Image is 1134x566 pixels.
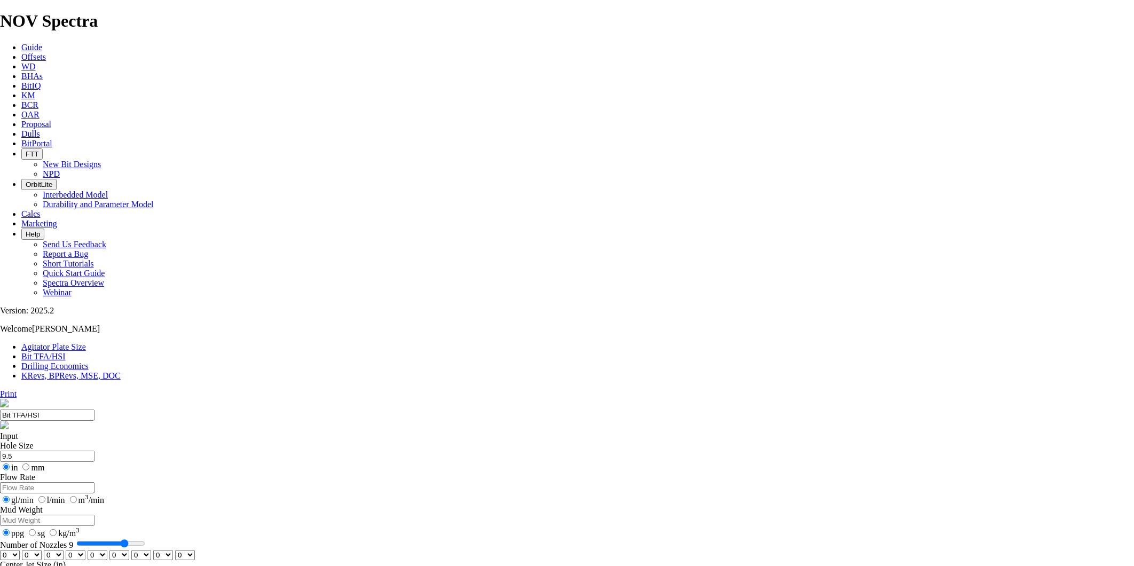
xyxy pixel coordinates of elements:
[47,529,80,538] label: kg/m
[21,139,52,148] a: BitPortal
[50,529,57,536] input: kg/m3
[3,463,10,470] input: in
[21,352,66,361] a: Bit TFA/HSI
[26,150,38,158] span: FTT
[20,463,44,472] label: mm
[29,529,36,536] input: sg
[76,526,80,534] sup: 3
[43,160,101,169] a: New Bit Designs
[21,179,57,190] button: OrbitLite
[21,342,86,351] a: Agitator Plate Size
[21,62,36,71] a: WD
[21,219,57,228] a: Marketing
[26,529,45,538] label: sg
[21,52,46,61] a: Offsets
[43,200,154,209] a: Durability and Parameter Model
[85,493,89,501] sup: 3
[22,463,29,470] input: mm
[3,529,10,536] input: ppg
[21,110,40,119] a: OAR
[21,371,121,380] a: KRevs, BPRevs, MSE, DOC
[43,249,88,258] a: Report a Bug
[43,288,72,297] a: Webinar
[43,240,106,249] a: Send Us Feedback
[21,209,41,218] a: Calcs
[67,496,104,505] label: m /min
[21,361,89,371] a: Drilling Economics
[26,180,52,188] span: OrbitLite
[21,148,43,160] button: FTT
[43,259,94,268] a: Short Tutorials
[3,496,10,503] input: gl/min
[32,324,100,333] span: [PERSON_NAME]
[43,190,108,199] a: Interbedded Model
[70,496,77,503] input: m3/min
[43,269,105,278] a: Quick Start Guide
[21,129,40,138] a: Dulls
[21,100,38,109] a: BCR
[21,81,41,90] a: BitIQ
[38,496,45,503] input: l/min
[43,278,104,287] a: Spectra Overview
[21,91,35,100] a: KM
[21,43,42,52] a: Guide
[26,230,40,238] span: Help
[21,72,43,81] a: BHAs
[43,169,60,178] a: NPD
[21,229,44,240] button: Help
[21,120,51,129] a: Proposal
[36,496,65,505] label: l/min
